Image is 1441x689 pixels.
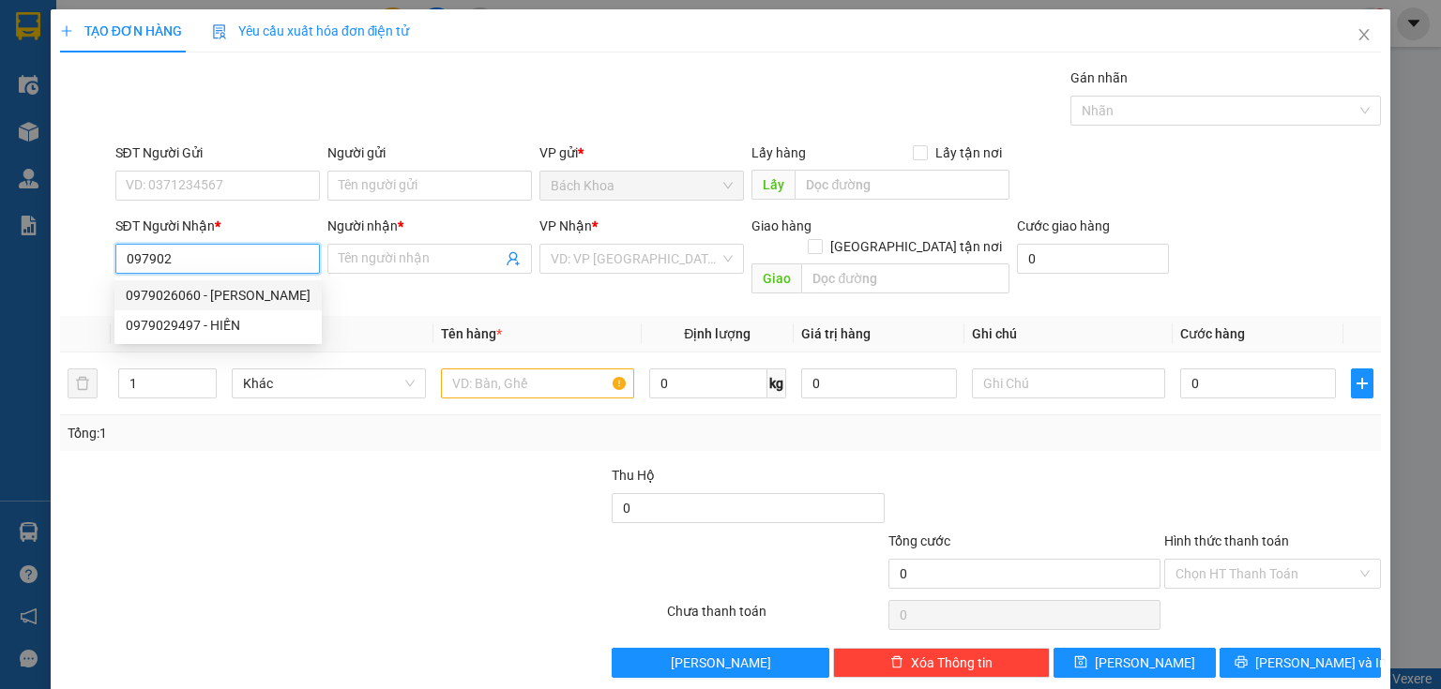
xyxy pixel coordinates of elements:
span: user-add [506,251,521,266]
button: save[PERSON_NAME] [1054,648,1216,678]
div: 0979029497 - HIẾN [126,315,311,336]
span: delete [890,655,903,670]
div: SĐT Người Nhận [115,216,320,236]
span: Định lượng [684,326,751,341]
button: delete [68,368,98,398]
span: Lấy [751,170,795,200]
span: kg [767,368,786,398]
button: Close [1338,9,1390,62]
div: VP gửi [539,142,744,163]
span: Lấy tận nơi [928,142,1009,163]
span: Bách Khoa [551,172,733,200]
span: Cước hàng [1180,326,1245,341]
input: VD: Bàn, Ghế [441,368,634,398]
span: save [1074,655,1087,670]
label: Cước giao hàng [1017,218,1110,233]
div: 0979026060 - [PERSON_NAME] [126,285,311,306]
span: VP Nhận [539,218,592,233]
span: Lấy hàng [751,145,806,160]
span: Tên hàng [441,326,502,341]
button: deleteXóa Thông tin [833,648,1050,678]
span: plus [1352,376,1373,391]
div: Chưa thanh toán [665,601,886,634]
div: 0979029497 - HIẾN [114,310,322,340]
th: Ghi chú [964,316,1173,352]
input: Dọc đường [801,263,1009,293]
img: icon [212,24,227,39]
span: Giao [751,263,801,293]
span: TẠO ĐƠN HÀNG [60,23,182,38]
span: [PERSON_NAME] và In [1255,652,1387,673]
span: [GEOGRAPHIC_DATA] tận nơi [823,236,1009,257]
button: [PERSON_NAME] [612,648,828,678]
span: [PERSON_NAME] [1095,652,1195,673]
span: plus [60,24,73,37]
span: Khác [243,369,414,397]
input: Cước giao hàng [1017,244,1169,274]
span: Tổng cước [888,533,950,548]
input: 0 [801,368,957,398]
span: Thu Hộ [612,468,655,483]
span: [PERSON_NAME] [671,652,771,673]
button: printer[PERSON_NAME] và In [1220,648,1382,678]
input: Dọc đường [795,170,1009,200]
span: Giao hàng [751,218,812,233]
span: Xóa Thông tin [911,652,993,673]
div: Tổng: 1 [68,423,557,443]
label: Gán nhãn [1070,70,1128,85]
div: SĐT Người Gửi [115,142,320,163]
div: 0979026060 - ANH VŨ [114,280,322,310]
label: Hình thức thanh toán [1164,533,1289,548]
div: Người gửi [327,142,532,163]
span: close [1357,27,1372,42]
button: plus [1351,368,1373,398]
span: printer [1235,655,1248,670]
span: Giá trị hàng [801,326,871,341]
div: Người nhận [327,216,532,236]
input: Ghi Chú [972,368,1165,398]
span: Yêu cầu xuất hóa đơn điện tử [212,23,410,38]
